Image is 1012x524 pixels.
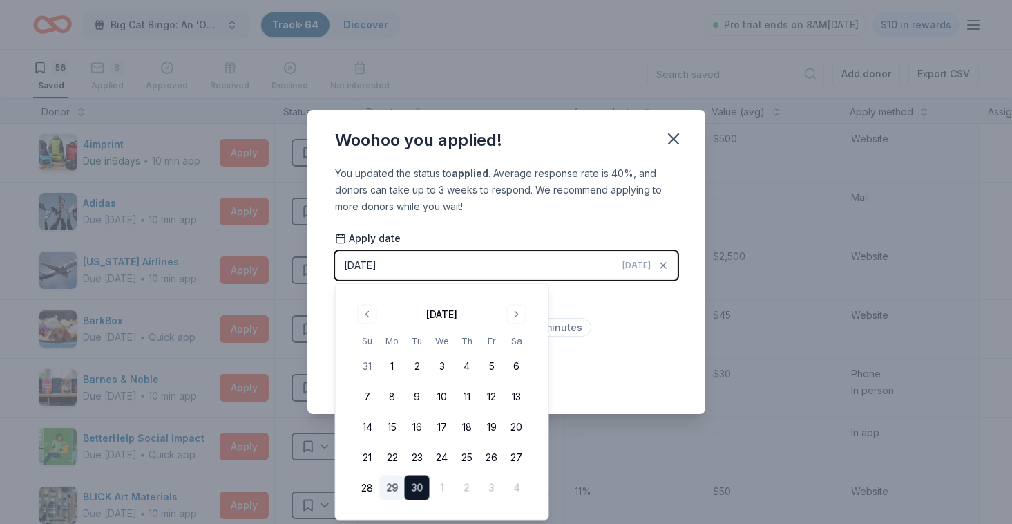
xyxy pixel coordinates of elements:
button: 23 [405,445,430,470]
button: 27 [504,445,529,470]
button: Go to next month [507,305,526,324]
button: 6 [504,354,529,379]
th: Monday [380,334,405,348]
span: [DATE] [622,260,651,271]
button: 18 [455,415,479,440]
th: Thursday [455,334,479,348]
button: [DATE][DATE] [335,251,678,280]
span: Apply date [335,232,401,245]
button: 28 [355,476,380,500]
th: Tuesday [405,334,430,348]
button: 21 [355,445,380,470]
button: 12 [479,384,504,409]
div: You updated the status to . Average response rate is 40%, and donors can take up to 3 weeks to re... [335,165,678,215]
button: 10 [430,384,455,409]
button: 14 [355,415,380,440]
th: Saturday [504,334,529,348]
button: 5 [479,354,504,379]
button: 22 [380,445,405,470]
button: 26 [479,445,504,470]
div: [DATE] [426,306,457,323]
button: 9 [405,384,430,409]
button: 1 [380,354,405,379]
button: 29 [380,476,405,500]
button: 8 [380,384,405,409]
button: 16 [405,415,430,440]
button: 25 [455,445,479,470]
th: Sunday [355,334,380,348]
button: 17 [430,415,455,440]
button: 3 [430,354,455,379]
button: 24 [430,445,455,470]
div: Woohoo you applied! [335,129,502,151]
th: Friday [479,334,504,348]
button: 31 [355,354,380,379]
button: 4 [455,354,479,379]
button: Go to previous month [358,305,377,324]
button: 20 [504,415,529,440]
button: 30 [405,476,430,500]
div: [DATE] [344,257,376,274]
button: 7 [355,384,380,409]
button: 19 [479,415,504,440]
button: 11 [455,384,479,409]
button: 13 [504,384,529,409]
button: 15 [380,415,405,440]
th: Wednesday [430,334,455,348]
button: 2 [405,354,430,379]
b: applied [452,167,488,179]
